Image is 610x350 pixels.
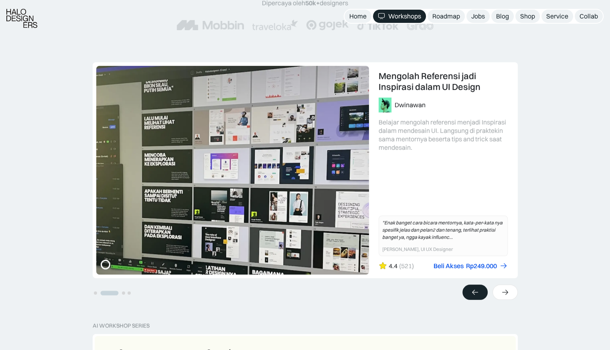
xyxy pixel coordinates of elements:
[546,12,568,20] div: Service
[580,12,598,20] div: Collab
[434,262,508,270] a: Beli AksesRp249.000
[128,291,131,295] button: Go to slide 4
[100,291,118,295] button: Go to slide 2
[575,10,603,23] a: Collab
[373,10,426,23] a: Workshops
[93,62,518,278] div: 2 of 4
[471,12,485,20] div: Jobs
[93,289,132,296] ul: Select a slide to show
[491,10,514,23] a: Blog
[520,12,535,20] div: Shop
[122,291,125,295] button: Go to slide 3
[389,262,397,270] div: 4.4
[496,12,509,20] div: Blog
[94,291,97,295] button: Go to slide 1
[515,10,540,23] a: Shop
[434,262,464,270] div: Beli Akses
[345,10,371,23] a: Home
[388,12,421,20] div: Workshops
[349,12,367,20] div: Home
[399,262,414,270] div: (521)
[428,10,465,23] a: Roadmap
[93,322,150,329] div: AI Workshop Series
[466,10,490,23] a: Jobs
[432,12,460,20] div: Roadmap
[541,10,573,23] a: Service
[466,262,497,270] div: Rp249.000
